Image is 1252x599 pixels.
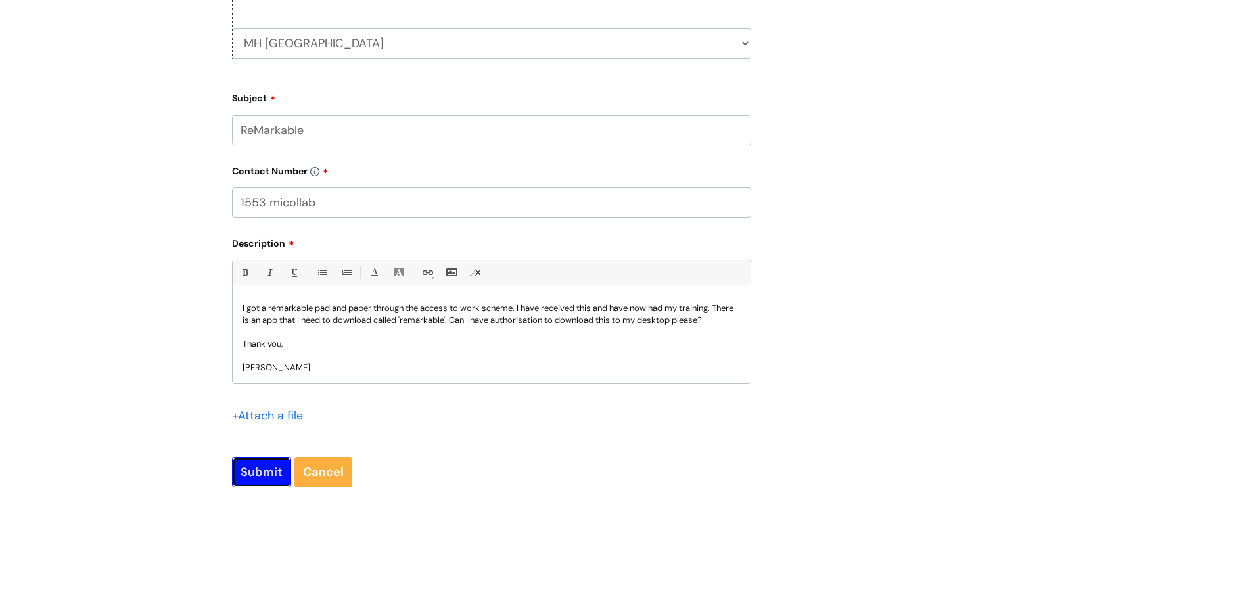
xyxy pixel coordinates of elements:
[232,405,311,426] div: Attach a file
[443,264,459,281] a: Insert Image...
[310,167,319,176] img: info-icon.svg
[419,264,435,281] a: Link
[232,457,291,487] input: Submit
[232,161,751,177] label: Contact Number
[232,88,751,104] label: Subject
[261,264,277,281] a: Italic (Ctrl-I)
[313,264,330,281] a: • Unordered List (Ctrl-Shift-7)
[467,264,484,281] a: Remove formatting (Ctrl-\)
[366,264,383,281] a: Font Color
[285,264,302,281] a: Underline(Ctrl-U)
[243,338,741,350] p: Thank you,
[243,302,741,326] p: I got a remarkable pad and paper through the access to work scheme. I have received this and have...
[232,408,238,423] span: +
[390,264,407,281] a: Back Color
[232,233,751,249] label: Description
[237,264,253,281] a: Bold (Ctrl-B)
[294,457,352,487] a: Cancel
[338,264,354,281] a: 1. Ordered List (Ctrl-Shift-8)
[243,362,741,373] p: [PERSON_NAME]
